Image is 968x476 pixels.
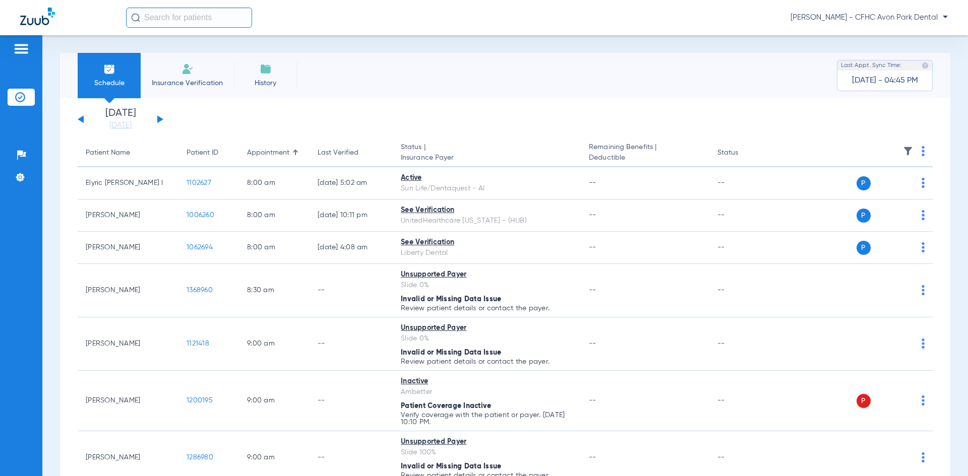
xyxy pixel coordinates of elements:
[791,13,948,23] span: [PERSON_NAME] - CFHC Avon Park Dental
[918,428,968,476] iframe: Chat Widget
[187,148,231,158] div: Patient ID
[401,333,573,344] div: Slide 0%
[181,63,194,75] img: Manual Insurance Verification
[401,437,573,447] div: Unsupported Payer
[103,63,115,75] img: Schedule
[857,209,871,223] span: P
[709,139,777,167] th: Status
[78,199,178,232] td: [PERSON_NAME]
[899,242,909,252] img: x.svg
[899,338,909,349] img: x.svg
[401,463,501,470] span: Invalid or Missing Data Issue
[239,199,310,232] td: 8:00 AM
[78,317,178,371] td: [PERSON_NAME]
[581,139,709,167] th: Remaining Benefits |
[239,167,310,199] td: 8:00 AM
[310,199,393,232] td: [DATE] 10:11 PM
[239,317,310,371] td: 9:00 AM
[899,210,909,220] img: x.svg
[78,167,178,199] td: Elyric [PERSON_NAME] I
[401,153,573,163] span: Insurance Payer
[922,395,925,405] img: group-dot-blue.svg
[401,349,501,356] span: Invalid or Missing Data Issue
[187,148,218,158] div: Patient ID
[922,338,925,349] img: group-dot-blue.svg
[401,205,573,216] div: See Verification
[709,232,777,264] td: --
[401,216,573,226] div: UnitedHealthcare [US_STATE] - (HUB)
[187,212,214,219] span: 1006260
[589,179,596,186] span: --
[13,43,29,55] img: hamburger-icon
[247,148,289,158] div: Appointment
[401,323,573,333] div: Unsupported Payer
[589,340,596,347] span: --
[401,296,501,303] span: Invalid or Missing Data Issue
[401,402,491,410] span: Patient Coverage Inactive
[310,317,393,371] td: --
[310,232,393,264] td: [DATE] 4:08 AM
[709,264,777,317] td: --
[401,183,573,194] div: Sun Life/Dentaquest - AI
[187,454,213,461] span: 1286980
[318,148,358,158] div: Last Verified
[401,305,573,312] p: Review patient details or contact the payer.
[247,148,301,158] div: Appointment
[401,280,573,291] div: Slide 0%
[589,287,596,294] span: --
[401,269,573,280] div: Unsupported Payer
[318,148,385,158] div: Last Verified
[841,60,901,71] span: Last Appt. Sync Time:
[401,358,573,365] p: Review patient details or contact the payer.
[187,244,213,251] span: 1062694
[899,452,909,462] img: x.svg
[310,264,393,317] td: --
[922,62,929,69] img: last sync help info
[922,146,925,156] img: group-dot-blue.svg
[239,371,310,431] td: 9:00 AM
[401,173,573,183] div: Active
[239,232,310,264] td: 8:00 AM
[187,340,209,347] span: 1121418
[899,285,909,295] img: x.svg
[131,13,140,22] img: Search Icon
[709,317,777,371] td: --
[589,397,596,404] span: --
[90,120,151,130] a: [DATE]
[148,78,226,88] span: Insurance Verification
[852,76,918,86] span: [DATE] - 04:45 PM
[393,139,581,167] th: Status |
[90,108,151,130] li: [DATE]
[310,167,393,199] td: [DATE] 5:02 AM
[401,237,573,248] div: See Verification
[857,176,871,190] span: P
[78,264,178,317] td: [PERSON_NAME]
[903,146,913,156] img: filter.svg
[86,148,170,158] div: Patient Name
[589,244,596,251] span: --
[126,8,252,28] input: Search for patients
[857,241,871,255] span: P
[187,287,213,294] span: 1368960
[401,248,573,258] div: Liberty Dental
[78,232,178,264] td: [PERSON_NAME]
[922,285,925,295] img: group-dot-blue.svg
[899,395,909,405] img: x.svg
[922,210,925,220] img: group-dot-blue.svg
[310,371,393,431] td: --
[20,8,55,25] img: Zuub Logo
[709,371,777,431] td: --
[187,397,213,404] span: 1200195
[899,178,909,188] img: x.svg
[589,454,596,461] span: --
[709,199,777,232] td: --
[78,371,178,431] td: [PERSON_NAME]
[401,387,573,397] div: Ambetter
[241,78,289,88] span: History
[401,412,573,426] p: Verify coverage with the patient or payer. [DATE] 10:10 PM.
[922,242,925,252] img: group-dot-blue.svg
[86,148,130,158] div: Patient Name
[589,153,701,163] span: Deductible
[260,63,272,75] img: History
[187,179,211,186] span: 1102627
